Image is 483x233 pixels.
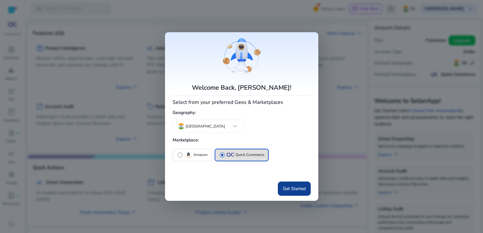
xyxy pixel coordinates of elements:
[173,108,311,118] h5: Geography:
[235,152,264,158] p: Quick Commerce
[177,152,183,158] span: radio_button_unchecked
[283,185,306,192] span: Get Started
[185,151,192,159] img: amazon.svg
[173,135,311,146] h5: Marketplace:
[178,123,184,129] img: in.svg
[186,123,225,129] p: [GEOGRAPHIC_DATA]
[231,122,239,130] span: keyboard_arrow_down
[278,182,311,196] button: Get Started
[219,152,225,158] span: radio_button_checked
[193,152,208,158] p: Amazon
[227,153,234,157] img: QC-logo.svg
